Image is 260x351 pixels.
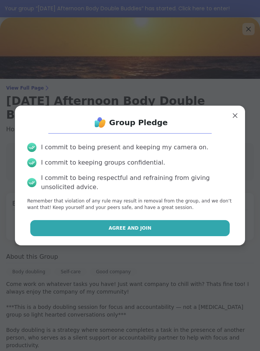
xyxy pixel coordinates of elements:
[41,158,165,167] div: I commit to keeping groups confidential.
[30,220,230,236] button: Agree and Join
[27,198,233,211] p: Remember that violation of any rule may result in removal from the group, and we don’t want that!...
[41,143,208,152] div: I commit to being present and keeping my camera on.
[109,225,151,232] span: Agree and Join
[41,173,233,192] div: I commit to being respectful and refraining from giving unsolicited advice.
[92,115,108,130] img: ShareWell Logo
[109,117,168,128] h1: Group Pledge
